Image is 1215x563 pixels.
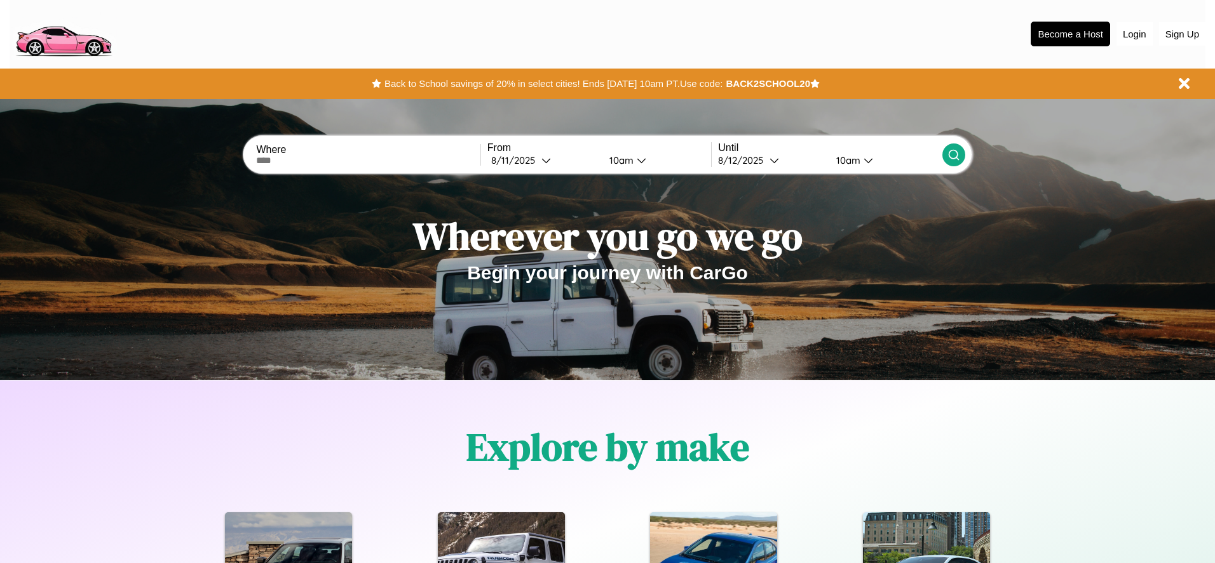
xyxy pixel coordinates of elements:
h1: Explore by make [466,421,749,473]
img: logo [10,6,117,60]
button: Login [1117,22,1153,46]
b: BACK2SCHOOL20 [726,78,810,89]
div: 8 / 12 / 2025 [718,154,770,166]
div: 10am [830,154,864,166]
button: Sign Up [1159,22,1205,46]
label: Where [256,144,480,156]
button: 8/11/2025 [487,154,599,167]
div: 8 / 11 / 2025 [491,154,541,166]
label: From [487,142,711,154]
label: Until [718,142,942,154]
button: Back to School savings of 20% in select cities! Ends [DATE] 10am PT.Use code: [381,75,726,93]
div: 10am [603,154,637,166]
button: Become a Host [1031,22,1110,46]
button: 10am [826,154,942,167]
button: 10am [599,154,711,167]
